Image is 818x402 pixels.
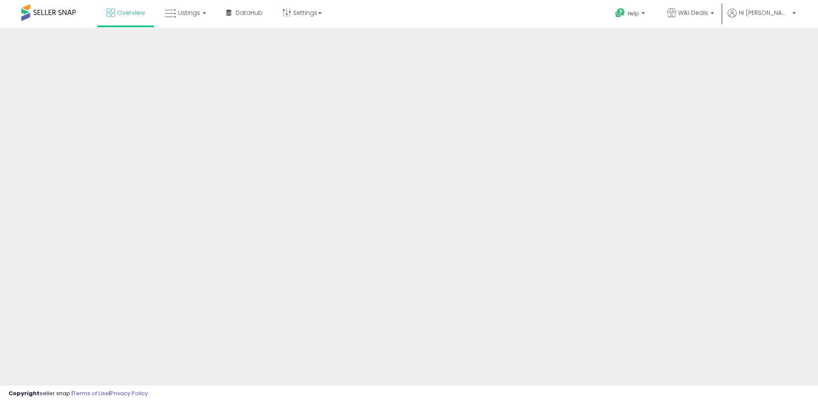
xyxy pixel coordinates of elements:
[678,9,708,17] span: Wiki Deals
[628,10,639,17] span: Help
[117,9,145,17] span: Overview
[739,9,790,17] span: Hi [PERSON_NAME]
[178,9,200,17] span: Listings
[615,8,625,18] i: Get Help
[236,9,262,17] span: DataHub
[728,9,796,28] a: Hi [PERSON_NAME]
[608,1,654,28] a: Help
